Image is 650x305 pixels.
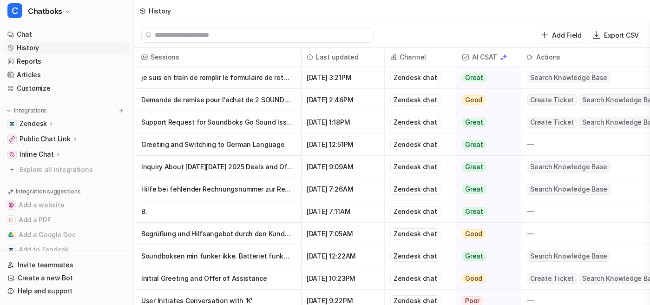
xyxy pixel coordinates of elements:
button: Great [456,111,515,133]
div: Zendesk chat [390,117,440,128]
button: Great [456,156,515,178]
p: Export CSV [604,30,639,40]
button: Add a websiteAdd a website [4,198,130,212]
p: Hilfe bei fehlender Rechnungsnummer zur Registrierung einer SOUNDBOKS [141,178,293,200]
img: Public Chat Link [9,136,15,142]
p: Initial Greeting and Offer of Assistance [141,267,293,290]
img: menu_add.svg [118,107,125,114]
button: Add a PDFAdd a PDF [4,212,130,227]
span: [DATE] 10:23PM [305,267,381,290]
button: Good [456,89,515,111]
span: [DATE] 9:09AM [305,156,381,178]
span: Great [462,185,486,194]
span: [DATE] 7:11AM [305,200,381,223]
span: Search Knowledge Base [527,184,611,195]
img: Add to Zendesk [8,247,14,252]
button: Good [456,267,515,290]
button: Great [456,245,515,267]
span: Great [462,162,486,172]
a: Reports [4,55,130,68]
div: Zendesk chat [390,94,440,106]
a: Articles [4,68,130,81]
button: Good [456,223,515,245]
p: Inquiry About [DATE][DATE] 2025 Deals and Offers [141,156,293,178]
button: Great [456,200,515,223]
a: Help and support [4,285,130,298]
a: Invite teammates [4,259,130,272]
span: Great [462,207,486,216]
span: Great [462,140,486,149]
span: Great [462,118,486,127]
div: Zendesk chat [390,184,440,195]
p: Support Request for Soundboks Go Sound Issues Without Order Number [141,111,293,133]
img: Add a PDF [8,217,14,223]
p: Demande de remise pour l'achat de 2 SOUNDBOKS 4 [141,89,293,111]
span: Create Ticket [527,117,577,128]
p: Begrüßung und Hilfsangebot durch den Kundenservice [141,223,293,245]
p: B. [141,200,293,223]
span: Search Knowledge Base [527,161,611,172]
div: Zendesk chat [390,273,440,284]
span: Great [462,73,486,82]
img: explore all integrations [7,165,17,174]
h2: Actions [536,48,560,66]
span: C [7,3,22,18]
button: Great [456,133,515,156]
span: AI CSAT [460,48,517,66]
div: Zendesk chat [390,161,440,172]
p: Zendesk [20,119,47,128]
span: [DATE] 1:18PM [305,111,381,133]
span: [DATE] 7:26AM [305,178,381,200]
span: [DATE] 3:21PM [305,66,381,89]
span: Channel [388,48,452,66]
div: Zendesk chat [390,72,440,83]
button: Great [456,178,515,200]
button: Export CSV [589,28,643,42]
a: Chat [4,28,130,41]
span: Good [462,229,486,239]
span: Create Ticket [527,273,577,284]
span: [DATE] 12:22AM [305,245,381,267]
p: Public Chat Link [20,134,71,144]
span: [DATE] 7:05AM [305,223,381,245]
p: Greeting and Switching to German Language [141,133,293,156]
span: Good [462,274,486,283]
a: Create a new Bot [4,272,130,285]
button: Add a Google DocAdd a Google Doc [4,227,130,242]
div: Zendesk chat [390,228,440,239]
span: Last updated [305,48,381,66]
span: Explore all integrations [20,162,126,177]
img: expand menu [6,107,12,114]
img: Add a Google Doc [8,232,14,238]
span: Good [462,95,486,105]
span: [DATE] 12:51PM [305,133,381,156]
img: Inline Chat [9,152,15,157]
button: Integrations [4,106,50,115]
button: Add Field [537,28,585,42]
span: Search Knowledge Base [527,72,611,83]
div: History [149,6,171,16]
p: Integrations [14,107,47,114]
img: Zendesk [9,121,15,126]
a: History [4,41,130,54]
p: Inline Chat [20,150,54,159]
p: Add Field [552,30,581,40]
div: Zendesk chat [390,139,440,150]
a: Explore all integrations [4,163,130,176]
span: Great [462,252,486,261]
p: Integration suggestions [16,187,80,196]
a: Customize [4,82,130,95]
p: Soundboksen min funker ikke. Batteriet funker og er fulladet men den vil ikke skru seg på [141,245,293,267]
img: Add a website [8,202,14,208]
span: Create Ticket [527,94,577,106]
span: Search Knowledge Base [527,251,611,262]
span: [DATE] 2:46PM [305,89,381,111]
button: Add to ZendeskAdd to Zendesk [4,242,130,257]
span: Sessions [138,48,297,66]
div: Zendesk chat [390,251,440,262]
p: je suis en train de remplir le formulaire de retour d une soundboks mais je ne p [141,66,293,89]
button: Great [456,66,515,89]
div: Zendesk chat [390,206,440,217]
span: Chatboks [28,5,62,18]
